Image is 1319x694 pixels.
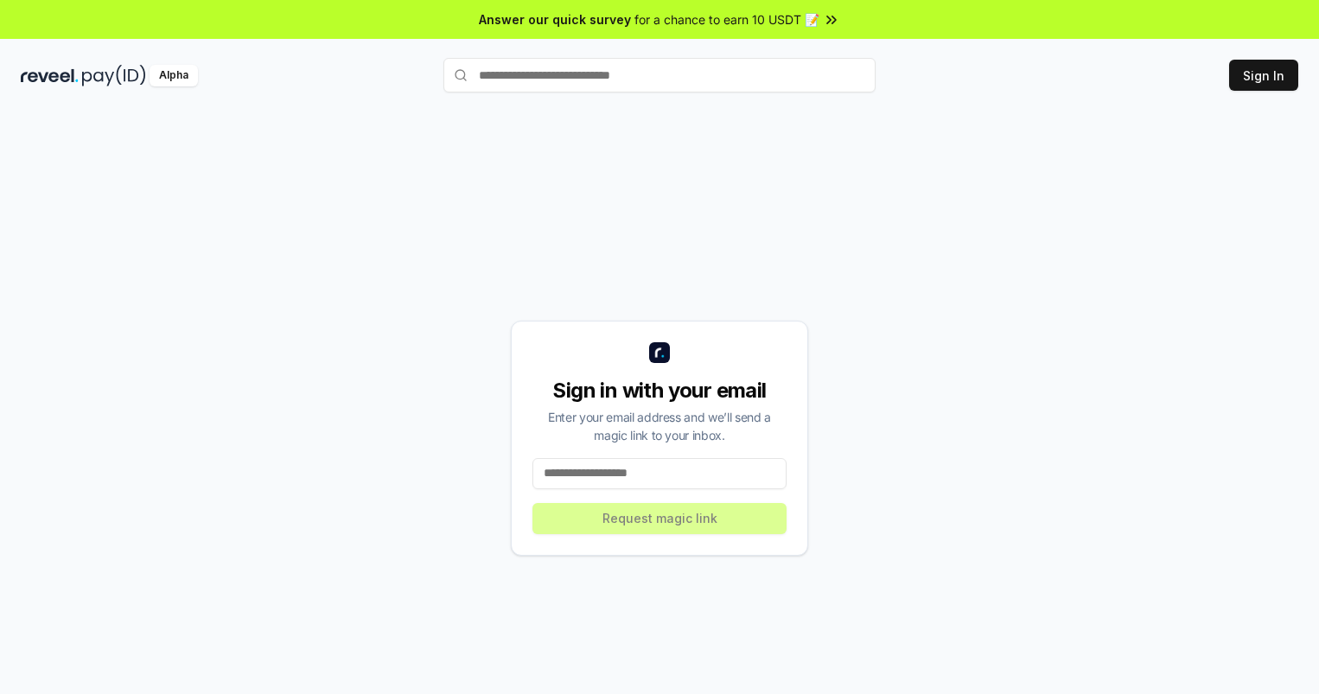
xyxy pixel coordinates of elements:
span: for a chance to earn 10 USDT 📝 [634,10,819,29]
div: Sign in with your email [532,377,787,404]
img: pay_id [82,65,146,86]
img: logo_small [649,342,670,363]
img: reveel_dark [21,65,79,86]
button: Sign In [1229,60,1298,91]
span: Answer our quick survey [479,10,631,29]
div: Alpha [150,65,198,86]
div: Enter your email address and we’ll send a magic link to your inbox. [532,408,787,444]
